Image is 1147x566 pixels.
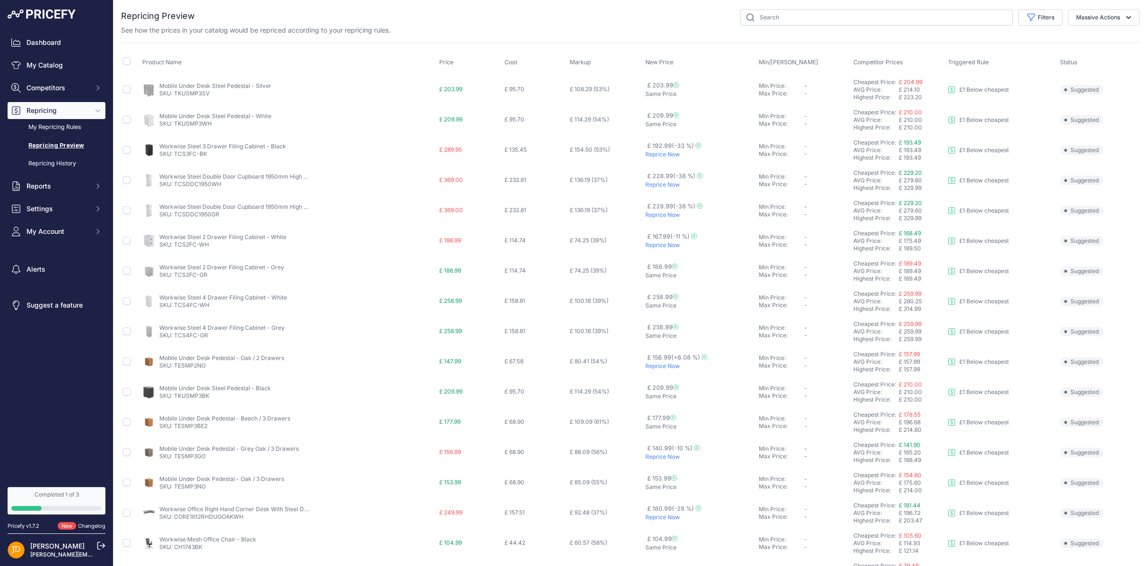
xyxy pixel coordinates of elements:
a: £ 189.49 [899,260,921,267]
button: My Account [8,223,105,240]
a: £ 154.80 [899,472,921,479]
a: £ 178.55 [899,411,921,418]
div: £ 193.49 [899,146,944,154]
span: Suggested [1060,357,1104,367]
span: - [804,264,807,271]
span: £ 105.60 [899,532,921,539]
a: My Repricing Rules [8,119,105,136]
span: Suggested [1060,236,1104,246]
div: Max Price: [759,332,804,339]
a: Mobile Under Desk Pedestal - Beech / 3 Drawers [159,415,290,422]
a: £1 Below cheapest [948,449,1009,456]
a: Mobile Under Desk Steel Pedestal - Silver [159,82,271,89]
span: £ 114.29 (54%) [570,116,609,123]
a: Highest Price: [853,184,891,191]
div: £ 279.60 [899,177,944,184]
a: £1 Below cheapest [948,509,1009,517]
span: Product Name [142,59,182,66]
span: £ 154.50 (53%) [570,146,610,153]
span: £ 203.99 [647,82,679,89]
span: - [804,233,807,240]
a: SKU: TKUSMP3BK [159,392,209,399]
span: - [804,143,807,150]
a: Highest Price: [853,305,891,312]
span: £ 95.70 [504,86,524,93]
p: £1 Below cheapest [959,267,1009,275]
div: AVG Price: [853,207,899,214]
div: £ 157.99 [899,358,944,366]
a: Highest Price: [853,275,891,282]
span: £ 95.70 [504,116,524,123]
span: £ 74.25 (39%) [570,267,607,274]
a: £1 Below cheapest [948,86,1009,94]
a: Cheapest Price: [853,472,896,479]
img: Pricefy Logo [8,9,76,19]
a: Workwise Mesh Office Chair - Black [159,536,256,543]
p: £1 Below cheapest [959,388,1009,396]
a: Workwise Steel 4 Drawer Filing Cabinet - White [159,294,287,301]
a: SKU: TESMP3NO [159,483,206,490]
p: Same Price [645,272,755,279]
span: (-38 %) [673,172,695,180]
a: £1 Below cheapest [948,207,1009,214]
span: £ 203.99 [439,86,462,93]
span: - [804,271,807,278]
p: Reprice Now [645,211,755,219]
a: Highest Price: [853,154,891,161]
a: Cheapest Price: [853,441,896,448]
a: £ 259.99 [899,320,921,327]
div: £ 210.00 [899,116,944,124]
a: Cheapest Price: [853,351,896,358]
span: £ 329.99 [899,214,921,222]
span: £ 136.19 (37%) [570,176,608,183]
div: £ 280.25 [899,298,944,305]
span: - [804,241,807,248]
p: £1 Below cheapest [959,207,1009,214]
a: Mobile Under Desk Steel Pedestal - White [159,112,271,120]
a: £ 229.20 [899,199,922,206]
a: Mobile Under Desk Steel Pedestal - Black [159,385,271,392]
span: £ 210.00 [899,124,922,131]
a: £ 210.00 [899,381,922,388]
a: £ 259.99 [899,290,921,297]
a: Cheapest Price: [853,320,896,327]
a: Highest Price: [853,426,891,433]
div: Min Price: [759,82,804,90]
p: £1 Below cheapest [959,419,1009,426]
div: £ 189.49 [899,267,944,275]
div: Max Price: [759,271,804,279]
span: £ 329.99 [899,184,921,191]
span: £ 259.99 [899,335,921,343]
p: Same Price [645,302,755,309]
a: £1 Below cheapest [948,540,1009,547]
a: £1 Below cheapest [948,267,1009,275]
span: - [804,150,807,157]
a: Cheapest Price: [853,109,896,116]
p: £1 Below cheapest [959,116,1009,124]
span: Suggested [1060,85,1104,94]
a: Highest Price: [853,94,891,101]
span: £ 209.99 [439,116,462,123]
div: Min Price: [759,264,804,271]
a: Workwise Steel Double Door Cupboard 1950mm High - Grey [159,203,321,210]
span: £ 232.81 [504,206,526,214]
h2: Repricing Preview [121,9,195,23]
span: - [804,332,807,339]
a: Cheapest Price: [853,230,896,237]
a: £1 Below cheapest [948,388,1009,396]
span: £ 314.99 [899,305,921,312]
span: £ 193.49 [899,154,921,161]
span: £ 74.25 (39%) [570,237,607,244]
span: Min/[PERSON_NAME] [759,59,818,66]
span: £ 67.58 [504,358,523,365]
a: £ 229.20 [899,169,922,176]
a: £ 157.99 [899,351,920,358]
a: £ 210.00 [899,109,922,116]
a: SKU: TESMP2NO [159,362,206,369]
a: £1 Below cheapest [948,237,1009,245]
a: Cheapest Price: [853,381,896,388]
a: SKU: TCS3FC-BK [159,150,207,157]
span: (-33 %) [672,142,694,149]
